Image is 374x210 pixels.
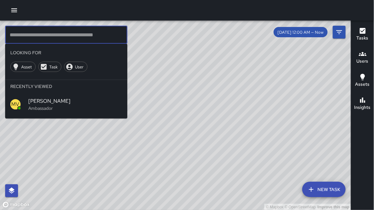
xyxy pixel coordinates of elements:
[357,58,369,65] h6: Users
[351,23,374,46] button: Tasks
[18,64,35,70] span: Asset
[10,62,36,72] div: Asset
[333,26,346,39] button: Filters
[28,97,122,105] span: [PERSON_NAME]
[357,35,369,42] h6: Tasks
[302,182,346,197] button: New Task
[274,30,328,35] span: [DATE] 12:00 AM — Now
[351,69,374,92] button: Assets
[5,93,127,116] div: MV[PERSON_NAME]Ambassador
[351,46,374,69] button: Users
[354,104,371,111] h6: Insights
[46,64,61,70] span: Task
[355,81,370,88] h6: Assets
[64,62,87,72] div: User
[71,64,87,70] span: User
[351,92,374,116] button: Insights
[38,62,61,72] div: Task
[5,80,127,93] li: Recently Viewed
[12,101,20,108] p: MV
[28,105,122,111] p: Ambassador
[5,46,127,59] li: Looking For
